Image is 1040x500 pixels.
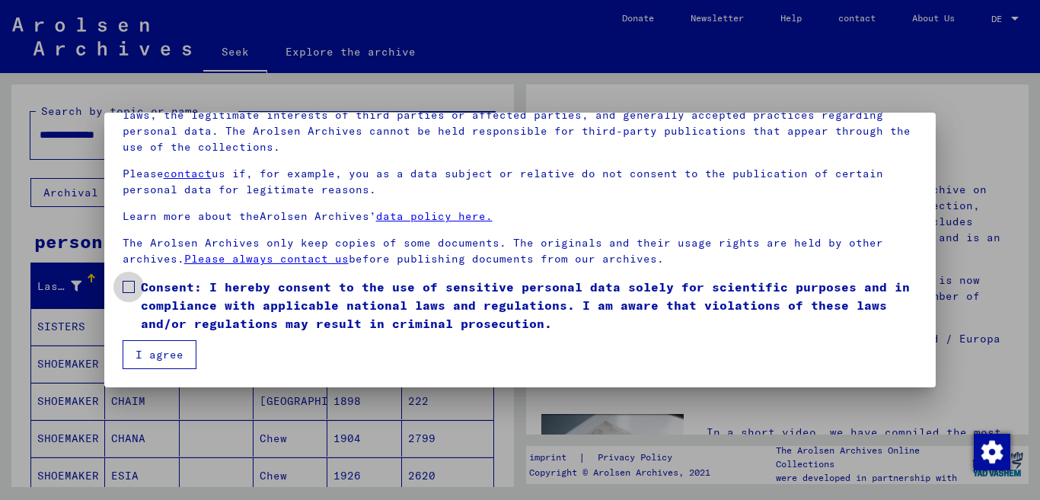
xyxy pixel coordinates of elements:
font: Please [123,167,164,180]
font: us if, for example, you as a data subject or relative do not consent to the publication of certai... [123,167,883,196]
font: The Arolsen Archives only keep copies of some documents. The originals and their usage rights are... [123,236,883,266]
font: Arolsen Archives’ [260,209,376,223]
a: data policy here. [376,209,493,223]
div: Change consent [973,433,1010,470]
button: I agree [123,340,196,369]
font: Learn more about the [123,209,260,223]
font: before publishing documents from our archives. [349,252,664,266]
font: I agree [136,348,183,361]
a: contact [164,167,212,180]
font: Please note that this portal about Nazi [MEDICAL_DATA] contains sensitive data on identified or i... [123,76,911,154]
a: Please always contact us [184,252,349,266]
font: Consent: I hereby consent to the use of sensitive personal data solely for scientific purposes an... [141,279,910,331]
img: Change consent [974,434,1010,470]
